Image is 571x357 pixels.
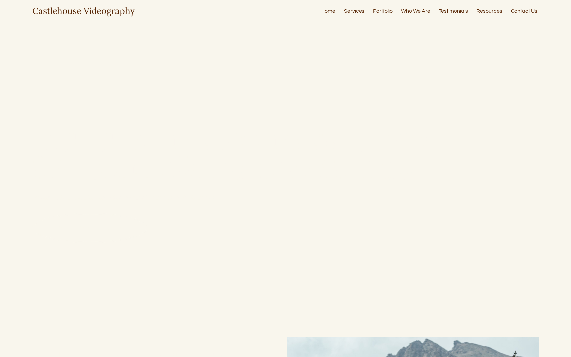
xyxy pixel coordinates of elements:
[439,6,468,15] a: Testimonials
[32,126,439,186] strong: [US_STATE] ELOPEMENTS FOR NATURE LOVING ROMANTICS
[32,5,135,16] a: Castlehouse Videography
[344,6,364,15] a: Services
[476,6,502,15] a: Resources
[401,6,430,15] a: Who We Are
[511,6,539,15] a: Contact Us!
[373,6,393,15] a: Portfolio
[321,6,335,15] a: Home
[32,195,215,200] em: Full service [US_STATE] elopements: planning, photography and videography
[32,213,147,243] a: EMBARK ON AN EPIC JOURNEY!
